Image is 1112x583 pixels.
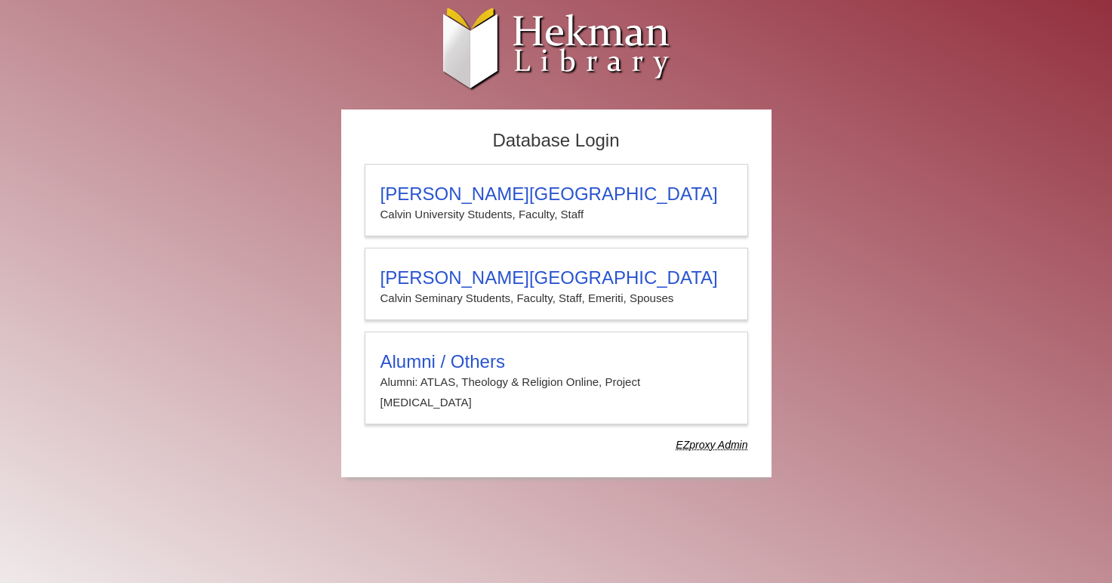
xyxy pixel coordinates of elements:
[380,184,732,205] h3: [PERSON_NAME][GEOGRAPHIC_DATA]
[380,288,732,308] p: Calvin Seminary Students, Faculty, Staff, Emeriti, Spouses
[380,205,732,224] p: Calvin University Students, Faculty, Staff
[380,351,732,412] summary: Alumni / OthersAlumni: ATLAS, Theology & Religion Online, Project [MEDICAL_DATA]
[357,125,756,156] h2: Database Login
[365,248,748,320] a: [PERSON_NAME][GEOGRAPHIC_DATA]Calvin Seminary Students, Faculty, Staff, Emeriti, Spouses
[365,164,748,236] a: [PERSON_NAME][GEOGRAPHIC_DATA]Calvin University Students, Faculty, Staff
[676,439,747,451] dfn: Use Alumni login
[380,351,732,372] h3: Alumni / Others
[380,372,732,412] p: Alumni: ATLAS, Theology & Religion Online, Project [MEDICAL_DATA]
[380,267,732,288] h3: [PERSON_NAME][GEOGRAPHIC_DATA]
